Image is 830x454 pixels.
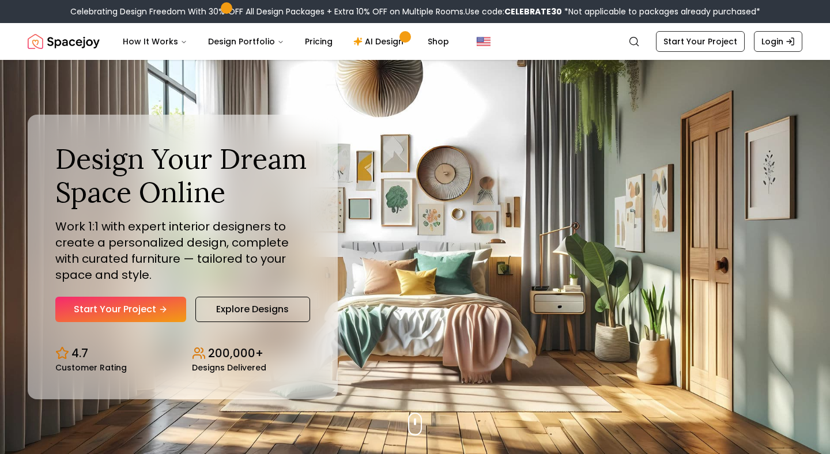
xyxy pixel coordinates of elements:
button: How It Works [114,30,197,53]
nav: Global [28,23,802,60]
a: Explore Designs [195,297,310,322]
a: Start Your Project [656,31,745,52]
p: Work 1:1 with expert interior designers to create a personalized design, complete with curated fu... [55,218,310,283]
b: CELEBRATE30 [504,6,562,17]
h1: Design Your Dream Space Online [55,142,310,209]
div: Celebrating Design Freedom With 30% OFF All Design Packages + Extra 10% OFF on Multiple Rooms. [70,6,760,17]
span: Use code: [465,6,562,17]
small: Designs Delivered [192,364,266,372]
a: Pricing [296,30,342,53]
a: Login [754,31,802,52]
span: *Not applicable to packages already purchased* [562,6,760,17]
small: Customer Rating [55,364,127,372]
p: 4.7 [71,345,88,361]
img: Spacejoy Logo [28,30,100,53]
a: AI Design [344,30,416,53]
button: Design Portfolio [199,30,293,53]
a: Spacejoy [28,30,100,53]
a: Shop [418,30,458,53]
a: Start Your Project [55,297,186,322]
img: United States [477,35,491,48]
p: 200,000+ [208,345,263,361]
nav: Main [114,30,458,53]
div: Design stats [55,336,310,372]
